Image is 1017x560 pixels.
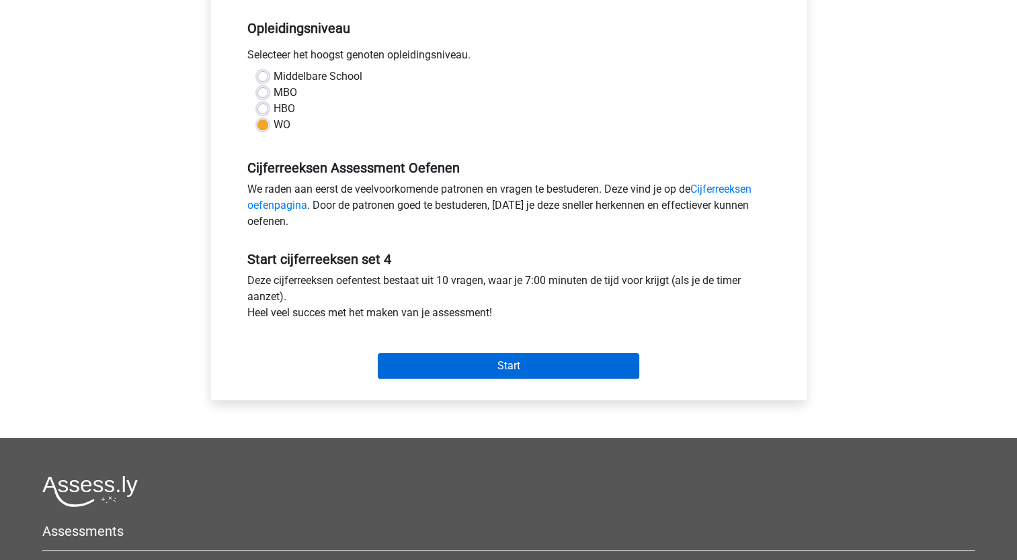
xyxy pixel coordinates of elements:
[247,160,770,176] h5: Cijferreeksen Assessment Oefenen
[247,15,770,42] h5: Opleidingsniveau
[274,85,297,101] label: MBO
[274,101,295,117] label: HBO
[274,117,290,133] label: WO
[237,273,780,326] div: Deze cijferreeksen oefentest bestaat uit 10 vragen, waar je 7:00 minuten de tijd voor krijgt (als...
[378,353,639,379] input: Start
[42,523,975,539] h5: Assessments
[237,47,780,68] div: Selecteer het hoogst genoten opleidingsniveau.
[237,181,780,235] div: We raden aan eerst de veelvoorkomende patronen en vragen te bestuderen. Deze vind je op de . Door...
[42,475,138,507] img: Assessly logo
[247,251,770,267] h5: Start cijferreeksen set 4
[274,68,362,85] label: Middelbare School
